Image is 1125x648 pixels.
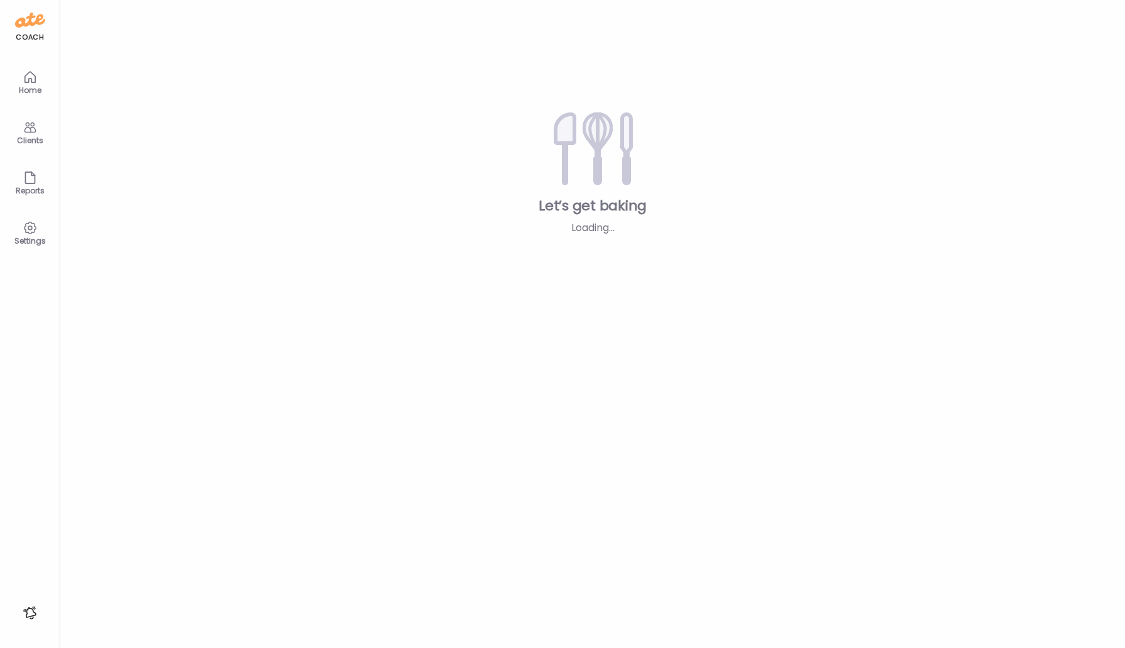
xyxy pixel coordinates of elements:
[16,32,44,43] div: coach
[15,10,45,30] img: ate
[8,186,53,195] div: Reports
[8,237,53,245] div: Settings
[8,136,53,144] div: Clients
[505,220,681,235] div: Loading...
[8,86,53,94] div: Home
[80,197,1105,215] div: Let’s get baking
